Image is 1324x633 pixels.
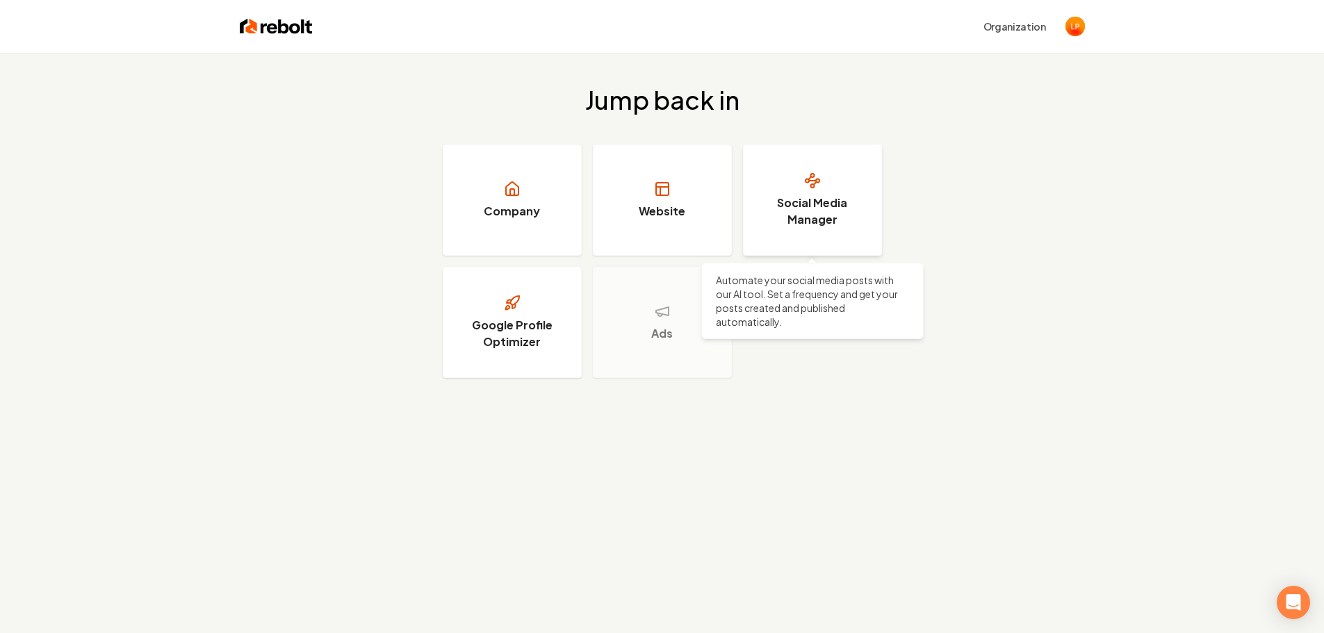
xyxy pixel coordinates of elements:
button: Open user button [1065,17,1085,36]
button: Organization [975,14,1054,39]
a: Social Media Manager [743,145,882,256]
div: Open Intercom Messenger [1277,586,1310,619]
a: Google Profile Optimizer [443,267,582,378]
p: Automate your social media posts with our AI tool. Set a frequency and get your posts created and... [716,273,909,329]
a: Website [593,145,732,256]
h3: Google Profile Optimizer [460,317,564,350]
img: Luka Pecel [1065,17,1085,36]
h3: Ads [651,325,673,342]
a: Company [443,145,582,256]
img: Rebolt Logo [240,17,313,36]
h3: Social Media Manager [760,195,865,228]
h3: Company [484,203,540,220]
h3: Website [639,203,685,220]
h2: Jump back in [585,86,739,114]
